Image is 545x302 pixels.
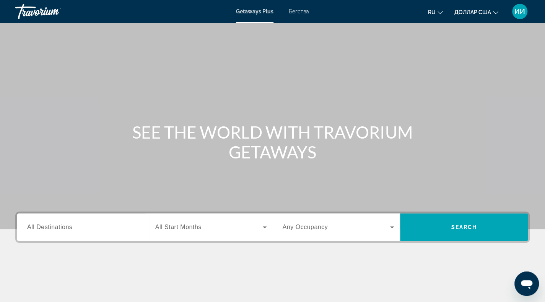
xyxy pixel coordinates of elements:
[514,7,525,15] font: ИИ
[129,122,416,162] h1: SEE THE WORLD WITH TRAVORIUM GETAWAYS
[454,9,491,15] font: доллар США
[454,6,498,18] button: Изменить валюту
[283,224,328,230] span: Any Occupancy
[428,9,436,15] font: ru
[514,271,539,296] iframe: Кнопка запуска окна обмена сообщениями
[428,6,443,18] button: Изменить язык
[155,224,202,230] span: All Start Months
[510,3,530,19] button: Меню пользователя
[15,2,92,21] a: Травориум
[289,8,309,15] a: Бегства
[17,213,528,241] div: Виджет поиска
[400,213,528,241] button: Search
[236,8,273,15] a: Getaways Plus
[451,224,477,230] span: Search
[27,224,72,230] span: All Destinations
